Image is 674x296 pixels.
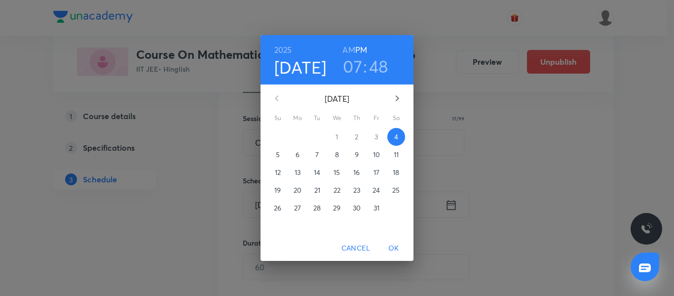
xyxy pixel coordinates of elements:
[276,150,280,160] p: 5
[348,164,366,181] button: 16
[269,181,287,199] button: 19
[289,93,385,105] p: [DATE]
[328,146,346,164] button: 8
[368,199,385,217] button: 31
[334,168,340,177] p: 15
[313,203,321,213] p: 28
[269,199,287,217] button: 26
[289,199,306,217] button: 27
[355,150,359,160] p: 9
[343,56,362,77] button: 07
[269,146,287,164] button: 5
[363,56,367,77] h3: :
[315,150,319,160] p: 7
[328,181,346,199] button: 22
[368,181,385,199] button: 24
[387,164,405,181] button: 18
[308,199,326,217] button: 28
[274,43,292,57] button: 2025
[342,43,355,57] button: AM
[335,150,339,160] p: 8
[348,113,366,123] span: Th
[269,164,287,181] button: 12
[314,168,320,177] p: 14
[275,168,281,177] p: 12
[382,242,406,254] span: OK
[387,181,405,199] button: 25
[348,146,366,164] button: 9
[289,113,306,123] span: Mo
[353,168,360,177] p: 16
[294,203,301,213] p: 27
[308,113,326,123] span: Tu
[337,239,374,257] button: Cancel
[308,181,326,199] button: 21
[334,185,340,195] p: 22
[374,203,379,213] p: 31
[328,199,346,217] button: 29
[392,185,400,195] p: 25
[328,113,346,123] span: We
[355,43,367,57] button: PM
[274,57,327,78] button: [DATE]
[308,146,326,164] button: 7
[378,239,410,257] button: OK
[269,113,287,123] span: Su
[393,168,399,177] p: 18
[394,150,399,160] p: 11
[295,168,300,177] p: 13
[274,185,281,195] p: 19
[289,164,306,181] button: 13
[368,146,385,164] button: 10
[296,150,300,160] p: 6
[387,128,405,146] button: 4
[348,199,366,217] button: 30
[373,150,380,160] p: 10
[294,185,301,195] p: 20
[289,181,306,199] button: 20
[308,164,326,181] button: 14
[353,203,361,213] p: 30
[341,242,370,254] span: Cancel
[387,113,405,123] span: Sa
[274,203,281,213] p: 26
[289,146,306,164] button: 6
[368,113,385,123] span: Fr
[373,185,380,195] p: 24
[314,185,320,195] p: 21
[353,185,360,195] p: 23
[348,181,366,199] button: 23
[328,164,346,181] button: 15
[368,164,385,181] button: 17
[394,132,398,142] p: 4
[333,203,340,213] p: 29
[374,168,379,177] p: 17
[369,56,388,77] button: 48
[387,146,405,164] button: 11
